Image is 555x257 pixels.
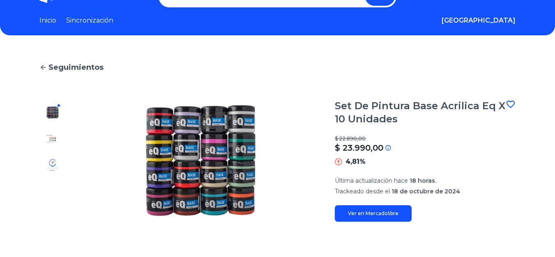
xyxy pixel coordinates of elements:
[410,177,436,184] font: 18 horas.
[66,16,113,24] font: Sincronización
[345,158,366,165] font: 4,81%
[46,106,59,119] img: Set De Pintura Base Acrilica Eq X 10 Unidades
[335,100,505,125] font: Set De Pintura Base Acrilica Eq X 10 Unidades
[66,16,113,25] a: Sincronización
[335,135,366,142] font: $ 22.890,00
[442,16,516,25] button: [GEOGRAPHIC_DATA]
[335,188,390,195] font: Trackeado desde el
[82,99,318,222] img: Set De Pintura Base Acrilica Eq X 10 Unidades
[46,132,59,145] img: Set De Pintura Base Acrilica Eq X 10 Unidades
[335,177,408,184] font: Última actualización hace
[46,158,59,172] img: Set De Pintura Base Acrilica Eq X 10 Unidades
[48,63,104,72] font: Seguimientos
[335,143,383,153] font: $ 23.990,00
[335,205,412,222] a: Ver en Mercadolibre
[39,62,516,73] a: Seguimientos
[442,16,516,24] font: [GEOGRAPHIC_DATA]
[391,188,460,195] font: 18 de octubre de 2024
[39,16,56,25] a: Inicio
[348,210,398,216] font: Ver en Mercadolibre
[39,16,56,24] font: Inicio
